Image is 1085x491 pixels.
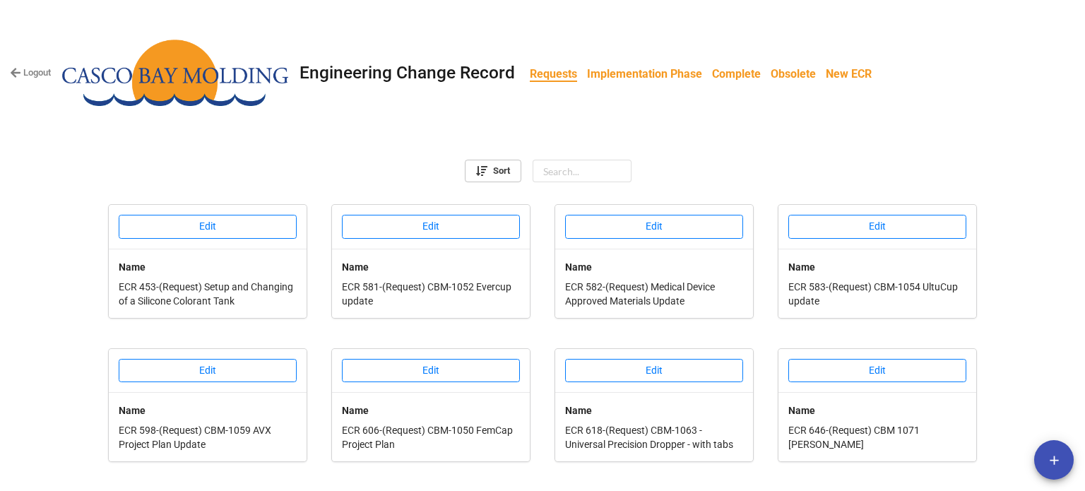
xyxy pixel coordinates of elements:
b: Name [788,405,815,416]
input: Search... [533,160,632,182]
button: add [1034,440,1074,480]
p: ECR 583-(Request) CBM-1054 UltuCup update [788,280,966,308]
a: Obsolete [766,60,821,88]
b: Name [565,261,592,273]
b: Complete [712,67,761,81]
img: user-attachments%2Flegacy%2Fextension-attachments%2FltfiPdBR88%2FCasco%20Bay%20Molding%20Logo.png [62,40,288,107]
b: Requests [530,67,577,82]
b: Name [565,405,592,416]
div: Engineering Change Record [300,64,515,82]
b: Name [119,261,146,273]
button: Edit [342,215,520,239]
b: Name [119,405,146,416]
button: Edit [565,359,743,383]
a: Requests [525,60,582,88]
a: Complete [707,60,766,88]
b: Obsolete [771,67,816,81]
a: Logout [10,66,51,80]
a: Implementation Phase [582,60,707,88]
button: Edit [565,215,743,239]
b: Name [788,261,815,273]
p: ECR 453-(Request) Setup and Changing of a Silicone Colorant Tank [119,280,297,308]
button: Edit [342,359,520,383]
b: Name [342,261,369,273]
button: Edit [788,215,966,239]
a: Sort [465,160,521,182]
p: ECR 598-(Request) CBM-1059 AVX Project Plan Update [119,423,297,451]
button: Edit [788,359,966,383]
button: Edit [119,359,297,383]
button: Edit [119,215,297,239]
p: ECR 646-(Request) CBM 1071 [PERSON_NAME] [788,423,966,451]
p: ECR 618-(Request) CBM-1063 - Universal Precision Dropper - with tabs [565,423,743,451]
b: Implementation Phase [587,67,702,81]
p: ECR 606-(Request) CBM-1050 FemCap Project Plan [342,423,520,451]
b: Name [342,405,369,416]
b: New ECR [826,67,872,81]
p: ECR 581-(Request) CBM-1052 Evercup update [342,280,520,308]
a: New ECR [821,60,877,88]
p: ECR 582-(Request) Medical Device Approved Materials Update [565,280,743,308]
